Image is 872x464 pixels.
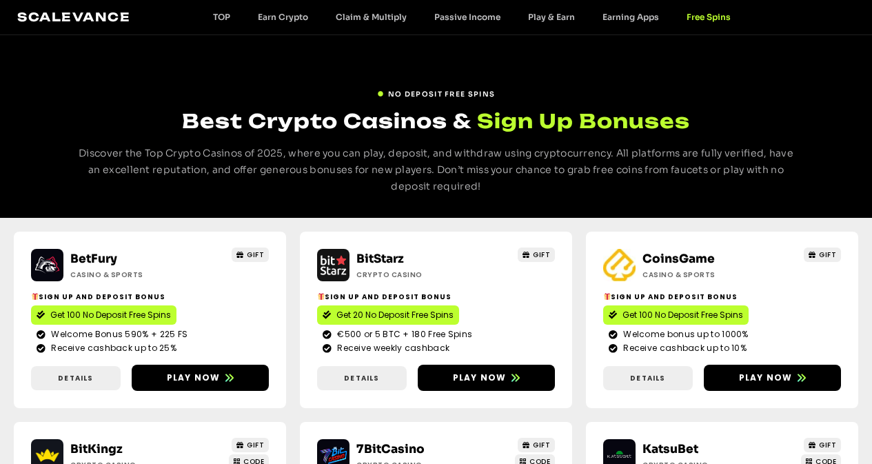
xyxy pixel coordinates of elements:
[739,372,793,384] span: Play now
[70,252,117,266] a: BetFury
[247,250,264,260] span: GIFT
[199,12,244,22] a: TOP
[232,248,270,262] a: GIFT
[533,250,550,260] span: GIFT
[70,442,123,456] a: BitKingz
[804,248,842,262] a: GIFT
[50,309,171,321] span: Get 100 No Deposit Free Spins
[31,366,121,390] a: Details
[377,83,495,99] a: NO DEPOSIT FREE SPINS
[622,309,743,321] span: Get 100 No Deposit Free Spins
[819,440,836,450] span: GIFT
[804,438,842,452] a: GIFT
[356,252,404,266] a: BitStarz
[453,372,507,384] span: Play now
[477,108,690,134] span: Sign Up Bonuses
[70,270,194,280] h2: Casino & Sports
[620,342,747,354] span: Receive cashback up to 10%
[642,270,767,280] h2: Casino & Sports
[132,365,269,391] a: Play now
[199,12,744,22] nav: Menu
[58,373,93,383] span: Details
[244,12,322,22] a: Earn Crypto
[317,305,459,325] a: Get 20 No Deposit Free Spins
[533,440,550,450] span: GIFT
[317,366,407,390] a: Details
[336,309,454,321] span: Get 20 No Deposit Free Spins
[603,292,841,302] h2: SIGN UP AND DEPOSIT BONUS
[322,12,420,22] a: Claim & Multiply
[31,292,269,302] h2: SIGN UP AND DEPOSIT BONUS
[518,438,556,452] a: GIFT
[48,328,187,341] span: Welcome Bonus 590% + 225 FS
[420,12,514,22] a: Passive Income
[704,365,841,391] a: Play now
[604,293,611,300] img: 🎁
[630,373,665,383] span: Details
[31,305,176,325] a: Get 100 No Deposit Free Spins
[334,328,472,341] span: €500 or 5 BTC + 180 Free Spins
[232,438,270,452] a: GIFT
[518,248,556,262] a: GIFT
[344,373,379,383] span: Details
[388,89,495,99] span: NO DEPOSIT FREE SPINS
[32,293,39,300] img: 🎁
[642,442,698,456] a: KatsuBet
[167,372,221,384] span: Play now
[642,252,715,266] a: CoinsGame
[318,293,325,300] img: 🎁
[514,12,589,22] a: Play & Earn
[819,250,836,260] span: GIFT
[603,366,693,390] a: Details
[356,270,480,280] h2: Crypto Casino
[247,440,264,450] span: GIFT
[356,442,425,456] a: 7BitCasino
[317,292,555,302] h2: SIGN UP AND DEPOSIT BONUS
[603,305,749,325] a: Get 100 No Deposit Free Spins
[620,328,749,341] span: Welcome bonus up to 1000%
[334,342,449,354] span: Receive weekly cashback
[589,12,673,22] a: Earning Apps
[182,109,472,133] span: Best Crypto Casinos &
[17,10,130,24] a: Scalevance
[418,365,555,391] a: Play now
[48,342,176,354] span: Receive cashback up to 25%
[673,12,744,22] a: Free Spins
[78,145,795,194] p: Discover the Top Crypto Casinos of 2025, where you can play, deposit, and withdraw using cryptocu...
